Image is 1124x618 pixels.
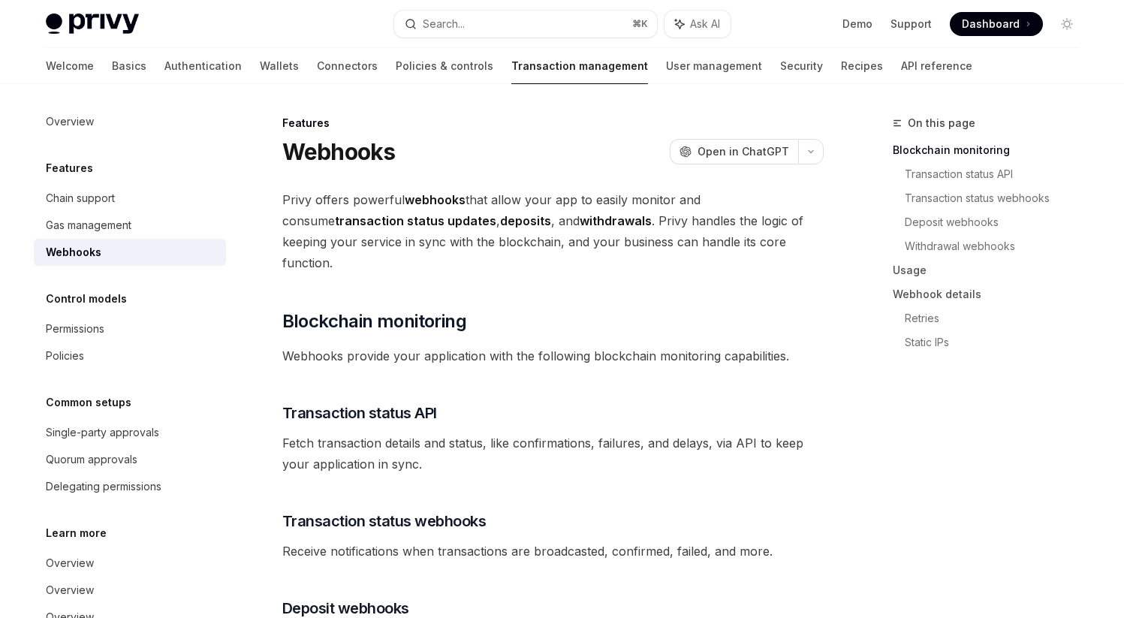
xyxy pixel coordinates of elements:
[632,18,648,30] span: ⌘ K
[282,138,396,165] h1: Webhooks
[46,424,159,442] div: Single-party approvals
[46,216,131,234] div: Gas management
[698,144,789,159] span: Open in ChatGPT
[34,473,226,500] a: Delegating permissions
[841,48,883,84] a: Recipes
[34,419,226,446] a: Single-party approvals
[901,48,972,84] a: API reference
[34,342,226,369] a: Policies
[842,17,872,32] a: Demo
[34,446,226,473] a: Quorum approvals
[335,213,496,228] strong: transaction status updates
[962,17,1020,32] span: Dashboard
[423,15,465,33] div: Search...
[394,11,657,38] button: Search...⌘K
[950,12,1043,36] a: Dashboard
[34,239,226,266] a: Webhooks
[690,17,720,32] span: Ask AI
[282,116,824,131] div: Features
[1055,12,1079,36] button: Toggle dark mode
[396,48,493,84] a: Policies & controls
[890,17,932,32] a: Support
[905,210,1091,234] a: Deposit webhooks
[905,162,1091,186] a: Transaction status API
[34,212,226,239] a: Gas management
[46,451,137,469] div: Quorum approvals
[500,213,551,228] strong: deposits
[282,345,824,366] span: Webhooks provide your application with the following blockchain monitoring capabilities.
[317,48,378,84] a: Connectors
[893,258,1091,282] a: Usage
[282,433,824,475] span: Fetch transaction details and status, like confirmations, failures, and delays, via API to keep y...
[164,48,242,84] a: Authentication
[46,320,104,338] div: Permissions
[780,48,823,84] a: Security
[282,402,437,424] span: Transaction status API
[282,541,824,562] span: Receive notifications when transactions are broadcasted, confirmed, failed, and more.
[34,185,226,212] a: Chain support
[34,108,226,135] a: Overview
[46,243,101,261] div: Webhooks
[46,478,161,496] div: Delegating permissions
[46,14,139,35] img: light logo
[46,554,94,572] div: Overview
[46,393,131,411] h5: Common setups
[46,290,127,308] h5: Control models
[46,48,94,84] a: Welcome
[893,282,1091,306] a: Webhook details
[46,347,84,365] div: Policies
[34,577,226,604] a: Overview
[112,48,146,84] a: Basics
[46,581,94,599] div: Overview
[46,189,115,207] div: Chain support
[34,550,226,577] a: Overview
[666,48,762,84] a: User management
[46,159,93,177] h5: Features
[260,48,299,84] a: Wallets
[282,309,466,333] span: Blockchain monitoring
[908,114,975,132] span: On this page
[905,186,1091,210] a: Transaction status webhooks
[46,524,107,542] h5: Learn more
[282,511,487,532] span: Transaction status webhooks
[511,48,648,84] a: Transaction management
[282,189,824,273] span: Privy offers powerful that allow your app to easily monitor and consume , , and . Privy handles t...
[905,234,1091,258] a: Withdrawal webhooks
[905,330,1091,354] a: Static IPs
[405,192,466,207] strong: webhooks
[46,113,94,131] div: Overview
[670,139,798,164] button: Open in ChatGPT
[580,213,652,228] strong: withdrawals
[34,315,226,342] a: Permissions
[905,306,1091,330] a: Retries
[664,11,731,38] button: Ask AI
[893,138,1091,162] a: Blockchain monitoring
